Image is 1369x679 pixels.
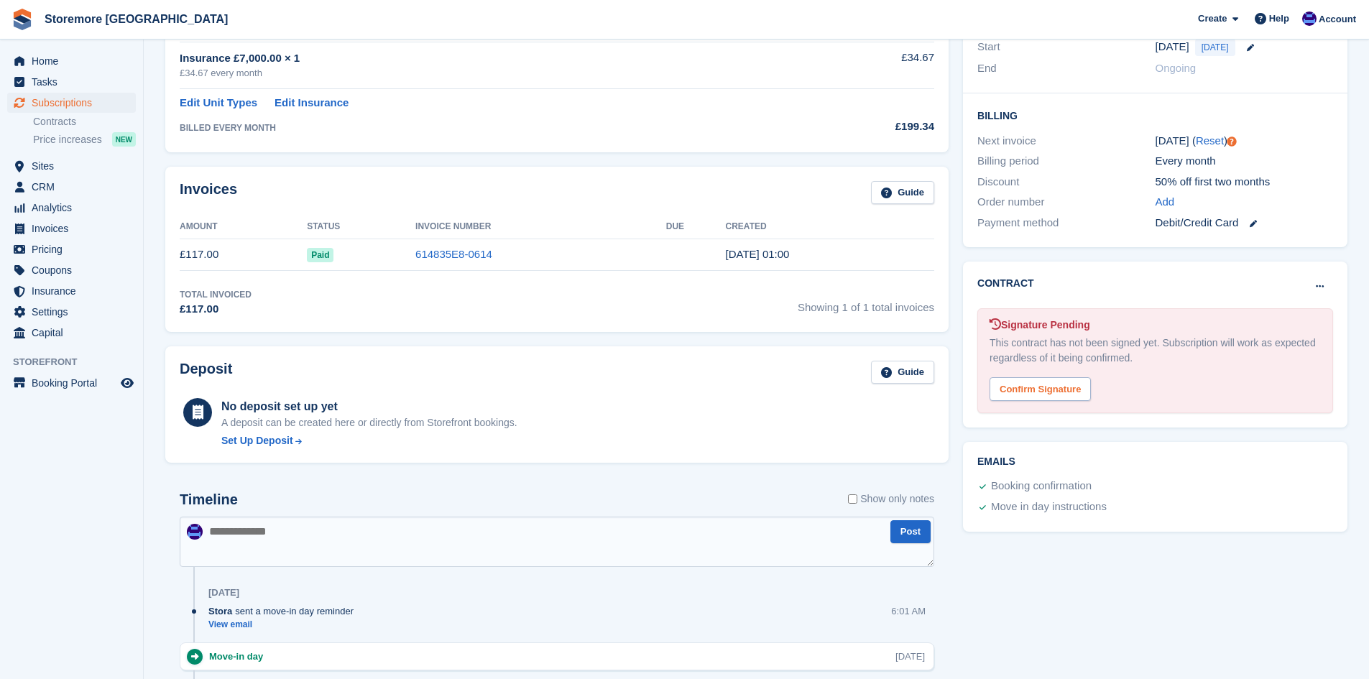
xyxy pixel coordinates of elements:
div: Next invoice [977,133,1155,149]
div: NEW [112,132,136,147]
span: Analytics [32,198,118,218]
span: [DATE] [1195,39,1235,56]
a: Reset [1196,134,1224,147]
div: sent a move-in day reminder [208,604,361,618]
h2: Invoices [180,181,237,205]
span: Storefront [13,355,143,369]
div: £117.00 [180,301,252,318]
span: Help [1269,11,1289,26]
div: End [977,60,1155,77]
div: Booking confirmation [991,478,1092,495]
span: Paid [307,248,333,262]
div: Billing period [977,153,1155,170]
h2: Billing [977,108,1333,122]
input: Show only notes [848,491,857,507]
a: menu [7,260,136,280]
div: £34.67 every month [180,66,793,80]
a: menu [7,177,136,197]
span: Ongoing [1156,62,1197,74]
a: menu [7,93,136,113]
a: menu [7,218,136,239]
a: Price increases NEW [33,131,136,147]
p: A deposit can be created here or directly from Storefront bookings. [221,415,517,430]
a: menu [7,239,136,259]
span: Home [32,51,118,71]
a: Guide [871,181,934,205]
span: CRM [32,177,118,197]
div: [DATE] [895,650,925,663]
span: Settings [32,302,118,322]
time: 2025-08-17 00:00:22 UTC [726,248,790,260]
time: 2025-08-17 00:00:00 UTC [1156,39,1189,55]
h2: Timeline [180,491,238,508]
div: [DATE] [208,587,239,599]
th: Status [307,216,415,239]
div: Move-in day [209,650,270,663]
a: Contracts [33,115,136,129]
td: £34.67 [793,42,934,88]
div: Signature Pending [990,318,1321,333]
div: £199.34 [793,119,934,135]
img: stora-icon-8386f47178a22dfd0bd8f6a31ec36ba5ce8667c1dd55bd0f319d3a0aa187defe.svg [11,9,33,30]
div: Start [977,39,1155,56]
div: Move in day instructions [991,499,1107,516]
span: Booking Portal [32,373,118,393]
th: Amount [180,216,307,239]
a: 614835E8-0614 [415,248,492,260]
a: menu [7,373,136,393]
span: Subscriptions [32,93,118,113]
a: menu [7,51,136,71]
a: Edit Unit Types [180,95,257,111]
a: Storemore [GEOGRAPHIC_DATA] [39,7,234,31]
th: Created [726,216,934,239]
div: Tooltip anchor [1225,135,1238,148]
div: Confirm Signature [990,377,1091,401]
div: Total Invoiced [180,288,252,301]
img: Angela [187,524,203,540]
button: Post [890,520,931,544]
th: Due [666,216,726,239]
a: Add [1156,194,1175,211]
a: Preview store [119,374,136,392]
div: Payment method [977,215,1155,231]
h2: Deposit [180,361,232,384]
div: Every month [1156,153,1333,170]
a: menu [7,302,136,322]
label: Show only notes [848,491,934,507]
a: View email [208,619,361,631]
div: This contract has not been signed yet. Subscription will work as expected regardless of it being ... [990,336,1321,366]
span: Capital [32,323,118,343]
span: Account [1319,12,1356,27]
div: [DATE] ( ) [1156,133,1333,149]
th: Invoice Number [415,216,666,239]
div: Order number [977,194,1155,211]
a: menu [7,323,136,343]
a: Set Up Deposit [221,433,517,448]
span: Showing 1 of 1 total invoices [798,288,934,318]
span: Stora [208,604,232,618]
div: Insurance £7,000.00 × 1 [180,50,793,67]
span: Tasks [32,72,118,92]
h2: Contract [977,276,1034,291]
span: Invoices [32,218,118,239]
a: menu [7,198,136,218]
a: menu [7,281,136,301]
div: Debit/Credit Card [1156,215,1333,231]
img: Angela [1302,11,1317,26]
div: Set Up Deposit [221,433,293,448]
span: Sites [32,156,118,176]
div: Discount [977,174,1155,190]
span: Price increases [33,133,102,147]
a: menu [7,156,136,176]
div: 50% off first two months [1156,174,1333,190]
div: BILLED EVERY MONTH [180,121,793,134]
div: No deposit set up yet [221,398,517,415]
a: Guide [871,361,934,384]
span: Pricing [32,239,118,259]
a: Edit Insurance [275,95,349,111]
h2: Emails [977,456,1333,468]
span: Coupons [32,260,118,280]
a: Confirm Signature [990,374,1091,386]
span: Create [1198,11,1227,26]
td: £117.00 [180,239,307,271]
